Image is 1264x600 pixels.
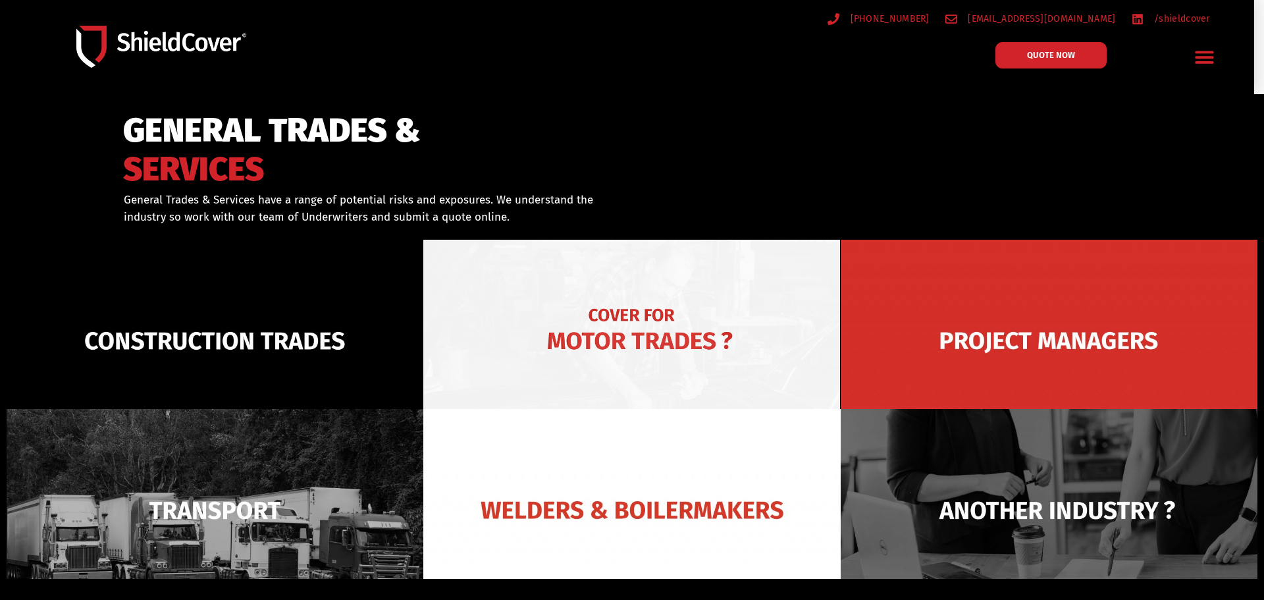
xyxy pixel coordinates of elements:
[847,11,930,27] span: [PHONE_NUMBER]
[123,117,421,144] span: GENERAL TRADES &
[995,42,1107,68] a: QUOTE NOW
[76,26,246,67] img: Shield-Cover-Underwriting-Australia-logo-full
[964,11,1115,27] span: [EMAIL_ADDRESS][DOMAIN_NAME]
[1151,11,1210,27] span: /shieldcover
[945,11,1116,27] a: [EMAIL_ADDRESS][DOMAIN_NAME]
[124,192,615,225] p: General Trades & Services have a range of potential risks and exposures. We understand the indust...
[1190,41,1221,72] div: Menu Toggle
[1132,11,1210,27] a: /shieldcover
[1027,51,1075,59] span: QUOTE NOW
[828,11,930,27] a: [PHONE_NUMBER]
